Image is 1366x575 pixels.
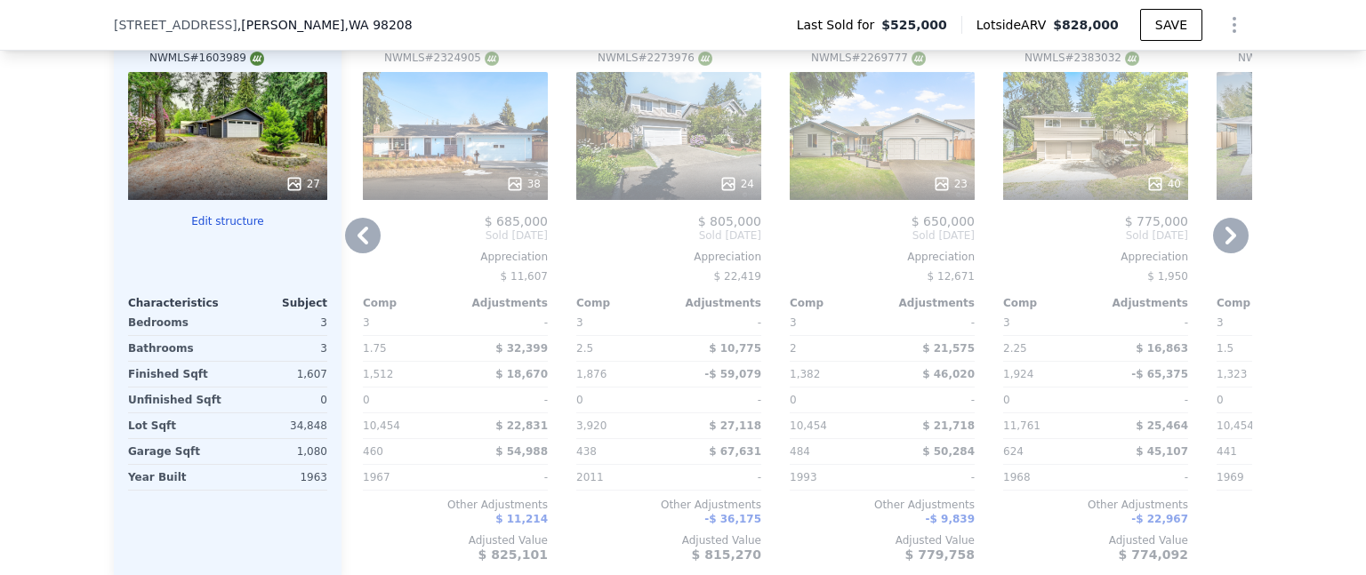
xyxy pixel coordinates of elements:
div: Subject [228,296,327,310]
div: - [886,465,975,490]
div: Other Adjustments [1003,498,1188,512]
span: $ 685,000 [485,214,548,228]
div: Adjustments [882,296,975,310]
span: 1,512 [363,368,393,380]
span: 3,920 [576,419,607,432]
div: 24 [719,175,754,193]
div: 1967 [363,465,452,490]
span: $ 12,671 [928,270,975,283]
div: NWMLS # 2324905 [384,51,499,66]
span: $ 10,775 [709,342,761,355]
span: 624 [1003,445,1024,458]
span: $ 18,670 [495,368,548,380]
div: - [672,310,761,335]
div: - [459,387,548,412]
div: 2.5 [576,336,665,361]
div: Characteristics [128,296,228,310]
div: 1963 [231,465,327,490]
span: $ 46,020 [922,368,975,380]
span: $ 825,101 [478,547,548,562]
div: - [1099,465,1188,490]
span: -$ 22,967 [1131,513,1188,525]
span: 1,382 [790,368,820,380]
div: 2.25 [1003,336,1092,361]
div: Appreciation [363,250,548,264]
span: $ 815,270 [692,547,761,562]
div: - [672,387,761,412]
span: $ 1,950 [1147,270,1188,283]
div: Year Built [128,465,224,490]
span: $ 21,718 [922,419,975,432]
div: Other Adjustments [363,498,548,512]
span: 3 [790,316,797,329]
div: Comp [576,296,669,310]
div: 1993 [790,465,879,490]
div: Comp [1217,296,1309,310]
span: $ 775,000 [1125,214,1188,228]
span: 1,876 [576,368,607,380]
span: 3 [1003,316,1010,329]
div: Other Adjustments [576,498,761,512]
span: 10,454 [790,419,827,432]
div: - [459,465,548,490]
div: Bathrooms [128,336,224,361]
div: Comp [363,296,455,310]
span: 441 [1217,445,1237,458]
img: NWMLS Logo [698,52,712,66]
img: NWMLS Logo [912,52,926,66]
span: $ 21,575 [922,342,975,355]
span: $ 650,000 [912,214,975,228]
div: 38 [506,175,541,193]
img: NWMLS Logo [1125,52,1139,66]
span: 460 [363,445,383,458]
span: 484 [790,445,810,458]
div: 23 [933,175,968,193]
div: 1969 [1217,465,1306,490]
div: Adjusted Value [363,533,548,547]
span: -$ 65,375 [1131,368,1188,380]
span: 1,924 [1003,368,1033,380]
span: , [PERSON_NAME] [237,16,413,34]
div: 1.5 [1217,336,1306,361]
div: Appreciation [790,250,975,264]
img: NWMLS Logo [485,52,499,66]
div: Appreciation [576,250,761,264]
div: - [886,310,975,335]
img: NWMLS Logo [250,52,264,66]
div: - [459,310,548,335]
span: 0 [576,394,583,406]
div: Other Adjustments [790,498,975,512]
div: Adjustments [1096,296,1188,310]
div: 1,080 [231,439,327,464]
span: $ 54,988 [495,445,548,458]
span: $ 11,607 [501,270,548,283]
div: - [1099,310,1188,335]
button: Show Options [1217,7,1252,43]
div: Adjustments [455,296,548,310]
div: NWMLS # 2269777 [811,51,926,66]
div: NWMLS # 1603989 [149,51,264,66]
div: 1968 [1003,465,1092,490]
span: $525,000 [881,16,947,34]
span: $ 67,631 [709,445,761,458]
span: $ 50,284 [922,445,975,458]
span: 3 [1217,316,1224,329]
span: 0 [1003,394,1010,406]
span: Sold [DATE] [790,228,975,243]
span: $ 45,107 [1136,445,1188,458]
span: 438 [576,445,597,458]
span: -$ 36,175 [704,513,761,525]
span: 3 [576,316,583,329]
div: 2011 [576,465,665,490]
div: Adjusted Value [576,533,761,547]
div: - [886,387,975,412]
div: Comp [1003,296,1096,310]
div: Finished Sqft [128,362,224,387]
div: 34,848 [231,413,327,438]
div: Garage Sqft [128,439,224,464]
span: $ 22,831 [495,419,548,432]
div: - [1099,387,1188,412]
div: Adjusted Value [790,533,975,547]
div: - [672,465,761,490]
span: $ 25,464 [1136,419,1188,432]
